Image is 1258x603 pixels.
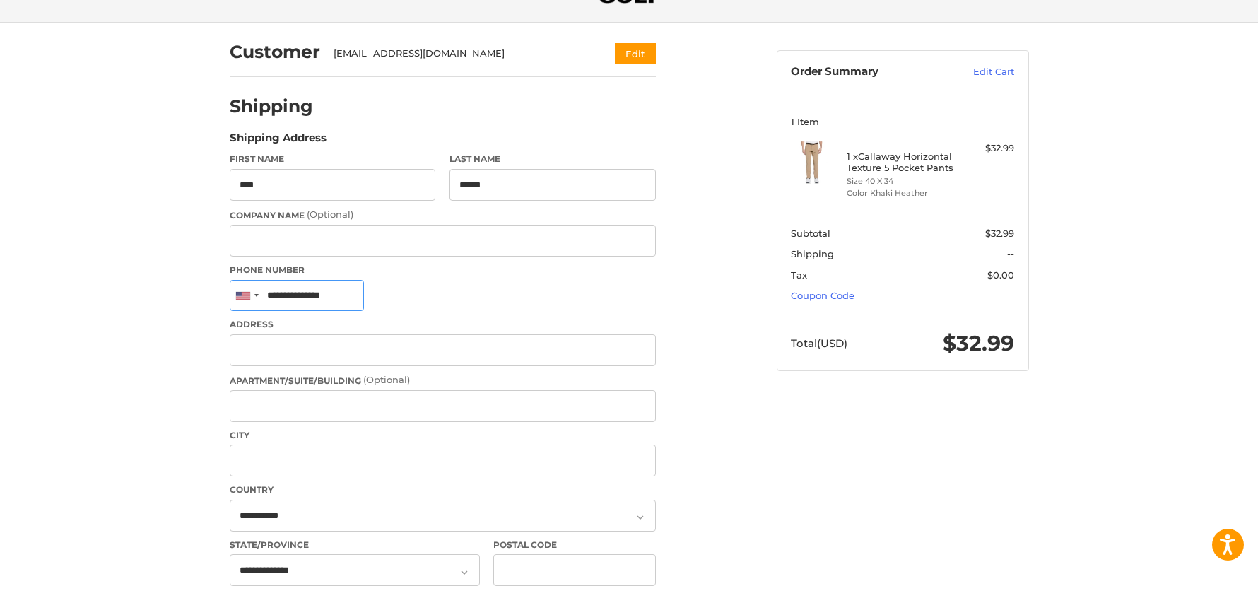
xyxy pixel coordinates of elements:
[791,336,847,350] span: Total (USD)
[334,47,587,61] div: [EMAIL_ADDRESS][DOMAIN_NAME]
[230,208,656,222] label: Company Name
[791,116,1014,127] h3: 1 Item
[943,65,1014,79] a: Edit Cart
[985,228,1014,239] span: $32.99
[230,153,436,165] label: First Name
[363,374,410,385] small: (Optional)
[791,228,830,239] span: Subtotal
[230,373,656,387] label: Apartment/Suite/Building
[230,41,320,63] h2: Customer
[791,248,834,259] span: Shipping
[1007,248,1014,259] span: --
[230,318,656,331] label: Address
[943,330,1014,356] span: $32.99
[847,151,955,174] h4: 1 x Callaway Horizontal Texture 5 Pocket Pants
[230,130,327,153] legend: Shipping Address
[230,281,263,311] div: United States: +1
[615,43,656,64] button: Edit
[847,187,955,199] li: Color Khaki Heather
[230,539,480,551] label: State/Province
[987,269,1014,281] span: $0.00
[230,95,313,117] h2: Shipping
[791,269,807,281] span: Tax
[791,290,854,301] a: Coupon Code
[230,429,656,442] label: City
[307,209,353,220] small: (Optional)
[493,539,656,551] label: Postal Code
[791,65,943,79] h3: Order Summary
[230,484,656,496] label: Country
[958,141,1014,156] div: $32.99
[449,153,656,165] label: Last Name
[230,264,656,276] label: Phone Number
[847,175,955,187] li: Size 40 X 34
